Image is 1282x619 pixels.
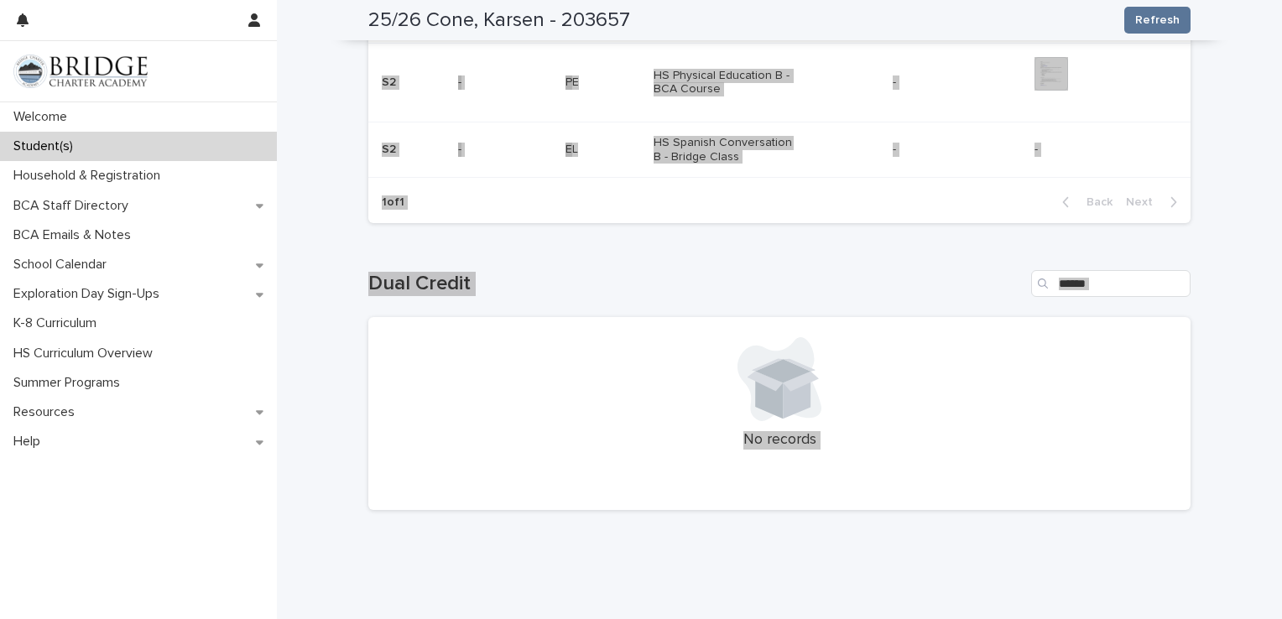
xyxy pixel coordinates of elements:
p: Summer Programs [7,375,133,391]
p: Exploration Day Sign-Ups [7,286,173,302]
p: K-8 Curriculum [7,315,110,331]
p: S2 [382,143,445,157]
p: Help [7,434,54,450]
p: BCA Emails & Notes [7,227,144,243]
p: No records [388,431,1170,450]
p: BCA Staff Directory [7,198,142,214]
p: - [893,143,1021,157]
p: Welcome [7,109,81,125]
button: Next [1119,195,1191,210]
p: School Calendar [7,257,120,273]
p: HS Curriculum Overview [7,346,166,362]
p: - [458,72,465,90]
p: - [893,75,1021,90]
p: Student(s) [7,138,86,154]
span: Back [1076,196,1113,208]
span: Refresh [1135,12,1180,29]
h1: Dual Credit [368,272,1024,296]
p: Resources [7,404,88,420]
p: S2 [382,75,445,90]
p: EL [565,139,581,157]
p: HS Physical Education B - BCA Course [654,69,794,97]
p: HS Spanish Conversation B - Bridge Class [654,136,794,164]
span: Next [1126,196,1163,208]
tr: S2-- PEPE HS Physical Education B - BCA Course- [368,44,1191,122]
p: PE [565,72,582,90]
p: - [458,139,465,157]
p: - [1034,143,1164,157]
tr: S2-- ELEL HS Spanish Conversation B - Bridge Class-- [368,122,1191,178]
h2: 25/26 Cone, Karsen - 203657 [368,8,630,33]
p: 1 of 1 [368,182,418,223]
p: Household & Registration [7,168,174,184]
img: V1C1m3IdTEidaUdm9Hs0 [13,55,148,88]
input: Search [1031,270,1191,297]
button: Back [1049,195,1119,210]
button: Refresh [1124,7,1191,34]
